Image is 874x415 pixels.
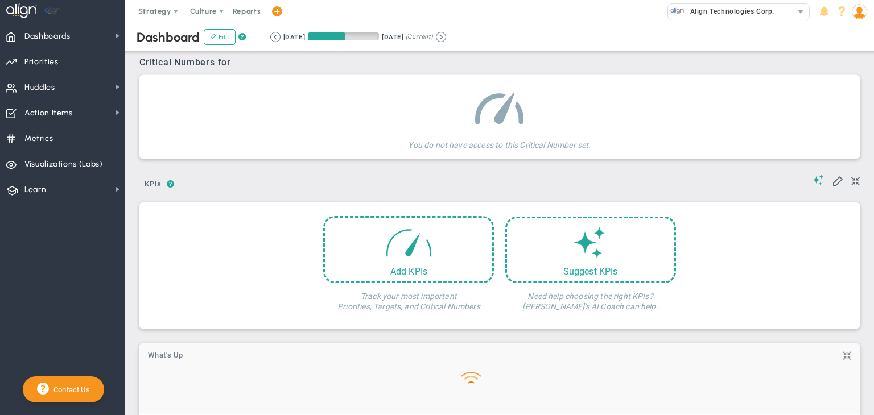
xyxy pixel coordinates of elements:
[832,175,843,186] span: Edit My KPIs
[204,29,236,45] button: Edit
[793,4,809,20] span: select
[852,4,867,19] img: 203357.Person.photo
[139,57,234,68] span: Critical Numbers for
[190,7,217,15] span: Culture
[382,32,403,42] div: [DATE]
[137,30,200,45] span: Dashboard
[507,266,674,277] div: Suggest KPIs
[139,175,167,195] button: KPIs
[408,132,591,150] h4: You do not have access to this Critical Number set.
[670,4,685,18] img: 10991.Company.photo
[505,283,676,312] h4: Need help choosing the right KPIs? [PERSON_NAME]'s AI Coach can help.
[24,76,55,99] span: Huddles
[24,101,73,125] span: Action Items
[323,283,494,312] h4: Track your most important Priorities, Targets, and Critical Numbers
[325,266,492,277] div: Add KPIs
[24,50,59,74] span: Priorities
[49,385,90,394] span: Contact Us
[24,24,71,48] span: Dashboards
[139,175,167,193] span: KPIs
[406,32,433,42] span: (Current)
[685,4,774,19] span: Align Technologies Corp.
[24,127,53,151] span: Metrics
[308,32,379,40] div: Period Progress: 53% Day 49 of 91 with 42 remaining.
[813,175,824,185] span: Suggestions (AI Feature)
[24,178,46,202] span: Learn
[283,32,305,42] div: [DATE]
[24,152,103,176] span: Visualizations (Labs)
[270,32,281,42] button: Go to previous period
[138,7,171,15] span: Strategy
[436,32,446,42] button: Go to next period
